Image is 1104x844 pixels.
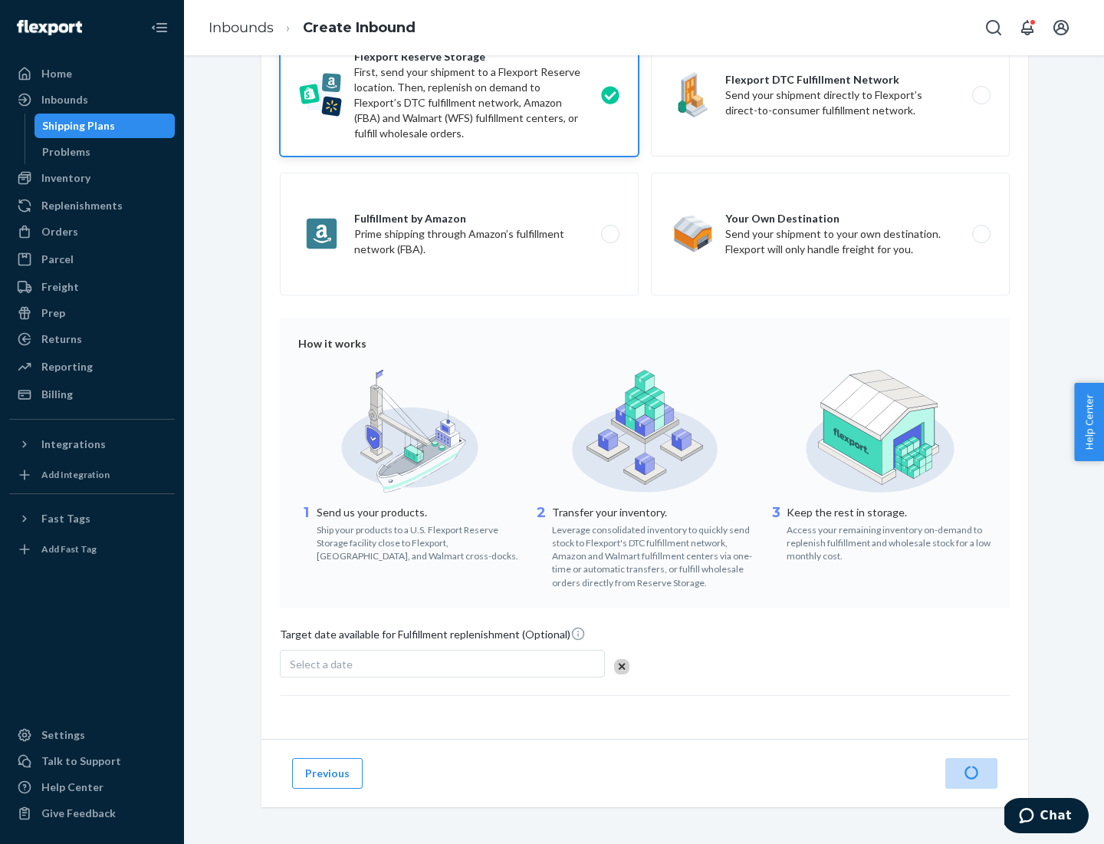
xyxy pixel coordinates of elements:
[298,336,991,351] div: How it works
[290,658,353,671] span: Select a date
[978,12,1009,43] button: Open Search Box
[41,727,85,743] div: Settings
[144,12,175,43] button: Close Navigation
[41,753,121,769] div: Talk to Support
[534,503,549,589] div: 2
[317,505,521,520] p: Send us your products.
[209,19,274,36] a: Inbounds
[41,359,93,374] div: Reporting
[34,114,176,138] a: Shipping Plans
[552,520,757,589] div: Leverage consolidated inventory to quickly send stock to Flexport's DTC fulfillment network, Amaz...
[9,301,175,325] a: Prep
[41,224,78,239] div: Orders
[9,61,175,86] a: Home
[787,520,991,562] div: Access your remaining inventory on-demand to replenish fulfillment and wholesale stock for a low ...
[9,193,175,218] a: Replenishments
[9,354,175,379] a: Reporting
[9,749,175,773] button: Talk to Support
[41,198,123,213] div: Replenishments
[768,503,784,562] div: 3
[41,252,74,267] div: Parcel
[9,382,175,407] a: Billing
[9,327,175,351] a: Returns
[9,166,175,190] a: Inventory
[41,780,103,795] div: Help Center
[41,92,88,107] div: Inbounds
[303,19,416,36] a: Create Inbound
[41,170,90,186] div: Inventory
[1046,12,1076,43] button: Open account menu
[280,626,586,648] span: Target date available for Fulfillment replenishment (Optional)
[9,275,175,299] a: Freight
[41,806,116,821] div: Give Feedback
[552,505,757,520] p: Transfer your inventory.
[945,758,997,789] button: Next
[9,219,175,244] a: Orders
[9,247,175,272] a: Parcel
[787,505,991,520] p: Keep the rest in storage.
[41,305,65,321] div: Prep
[298,503,314,562] div: 1
[9,463,175,487] a: Add Integration
[17,20,82,35] img: Flexport logo
[41,387,73,402] div: Billing
[317,520,521,562] div: Ship your products to a U.S. Flexport Reserve Storage facility close to Flexport, [GEOGRAPHIC_DAT...
[9,432,175,457] button: Integrations
[41,511,90,526] div: Fast Tags
[42,118,115,134] div: Shipping Plans
[1074,383,1104,461] button: Help Center
[9,801,175,826] button: Give Feedback
[1004,798,1089,836] iframe: Opens a widget where you can chat to one of our agents
[41,331,82,347] div: Returns
[292,758,363,789] button: Previous
[196,5,428,51] ol: breadcrumbs
[1012,12,1043,43] button: Open notifications
[9,775,175,799] a: Help Center
[41,437,106,452] div: Integrations
[41,542,97,556] div: Add Fast Tag
[9,537,175,562] a: Add Fast Tag
[9,506,175,531] button: Fast Tags
[9,87,175,112] a: Inbounds
[41,279,79,295] div: Freight
[41,468,110,481] div: Add Integration
[41,66,72,81] div: Home
[34,140,176,164] a: Problems
[9,723,175,747] a: Settings
[42,144,90,160] div: Problems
